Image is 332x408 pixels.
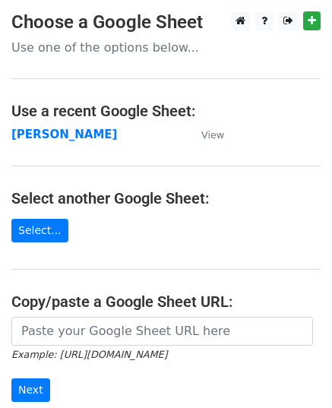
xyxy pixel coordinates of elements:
[11,219,68,242] a: Select...
[11,40,321,55] p: Use one of the options below...
[11,378,50,402] input: Next
[11,293,321,311] h4: Copy/paste a Google Sheet URL:
[11,189,321,207] h4: Select another Google Sheet:
[11,317,313,346] input: Paste your Google Sheet URL here
[186,128,224,141] a: View
[11,102,321,120] h4: Use a recent Google Sheet:
[11,128,117,141] a: [PERSON_NAME]
[11,11,321,33] h3: Choose a Google Sheet
[11,349,167,360] small: Example: [URL][DOMAIN_NAME]
[201,129,224,141] small: View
